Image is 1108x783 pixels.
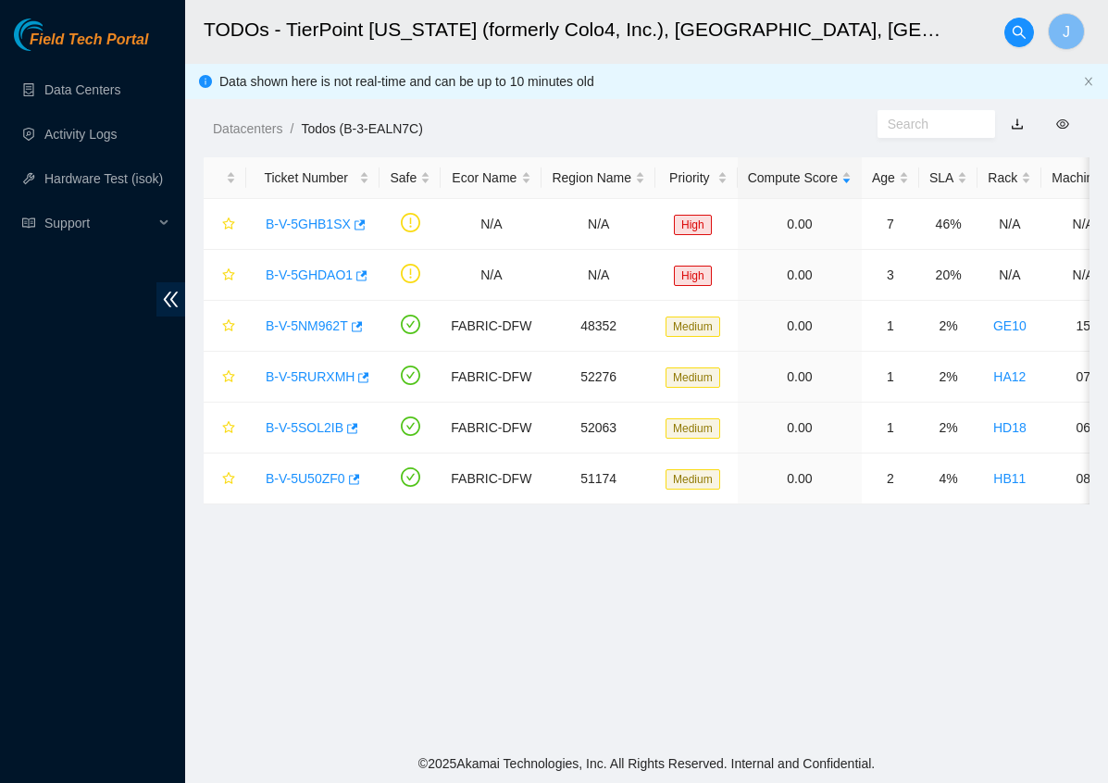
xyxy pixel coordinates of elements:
td: 1 [862,403,919,454]
a: Activity Logs [44,127,118,142]
td: 0.00 [738,250,862,301]
span: / [290,121,293,136]
td: 0.00 [738,301,862,352]
span: check-circle [401,366,420,385]
a: download [1011,117,1024,131]
button: download [997,109,1038,139]
button: star [214,209,236,239]
td: N/A [441,199,542,250]
span: double-left [156,282,185,317]
span: search [1005,25,1033,40]
a: HA12 [993,369,1026,384]
td: 51174 [542,454,655,504]
td: 2% [919,352,977,403]
td: N/A [542,250,655,301]
button: star [214,464,236,493]
td: 0.00 [738,454,862,504]
span: star [222,421,235,436]
button: close [1083,76,1094,88]
span: Support [44,205,154,242]
td: 2 [862,454,919,504]
td: 0.00 [738,199,862,250]
span: check-circle [401,315,420,334]
td: 48352 [542,301,655,352]
a: B-V-5GHB1SX [266,217,351,231]
a: Hardware Test (isok) [44,171,163,186]
span: Field Tech Portal [30,31,148,49]
span: star [222,472,235,487]
td: 2% [919,403,977,454]
td: 7 [862,199,919,250]
button: star [214,311,236,341]
td: 46% [919,199,977,250]
a: Akamai TechnologiesField Tech Portal [14,33,148,57]
span: Medium [666,418,720,439]
td: N/A [542,199,655,250]
td: 20% [919,250,977,301]
a: B-V-5NM962T [266,318,348,333]
a: HD18 [993,420,1027,435]
td: 52276 [542,352,655,403]
td: 0.00 [738,352,862,403]
button: star [214,362,236,391]
span: star [222,268,235,283]
span: Medium [666,469,720,490]
span: Medium [666,367,720,388]
button: star [214,260,236,290]
span: High [674,215,712,235]
span: check-circle [401,416,420,436]
td: N/A [977,199,1041,250]
a: Data Centers [44,82,120,97]
button: J [1048,13,1085,50]
a: HB11 [993,471,1026,486]
td: 0.00 [738,403,862,454]
a: Datacenters [213,121,282,136]
td: FABRIC-DFW [441,352,542,403]
a: GE10 [993,318,1027,333]
td: 3 [862,250,919,301]
span: High [674,266,712,286]
td: 2% [919,301,977,352]
button: search [1004,18,1034,47]
input: Search [888,114,970,134]
span: star [222,217,235,232]
img: Akamai Technologies [14,19,93,51]
span: J [1063,20,1070,43]
span: read [22,217,35,230]
a: B-V-5SOL2IB [266,420,343,435]
span: exclamation-circle [401,264,420,283]
span: check-circle [401,467,420,487]
td: FABRIC-DFW [441,454,542,504]
td: 52063 [542,403,655,454]
span: star [222,370,235,385]
td: FABRIC-DFW [441,403,542,454]
a: B-V-5U50ZF0 [266,471,345,486]
a: B-V-5GHDAO1 [266,267,353,282]
span: Medium [666,317,720,337]
footer: © 2025 Akamai Technologies, Inc. All Rights Reserved. Internal and Confidential. [185,744,1108,783]
span: star [222,319,235,334]
td: 1 [862,352,919,403]
span: close [1083,76,1094,87]
span: exclamation-circle [401,213,420,232]
td: N/A [441,250,542,301]
td: 4% [919,454,977,504]
span: eye [1056,118,1069,130]
a: B-V-5RURXMH [266,369,355,384]
td: 1 [862,301,919,352]
a: Todos (B-3-EALN7C) [301,121,423,136]
button: star [214,413,236,442]
td: N/A [977,250,1041,301]
td: FABRIC-DFW [441,301,542,352]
